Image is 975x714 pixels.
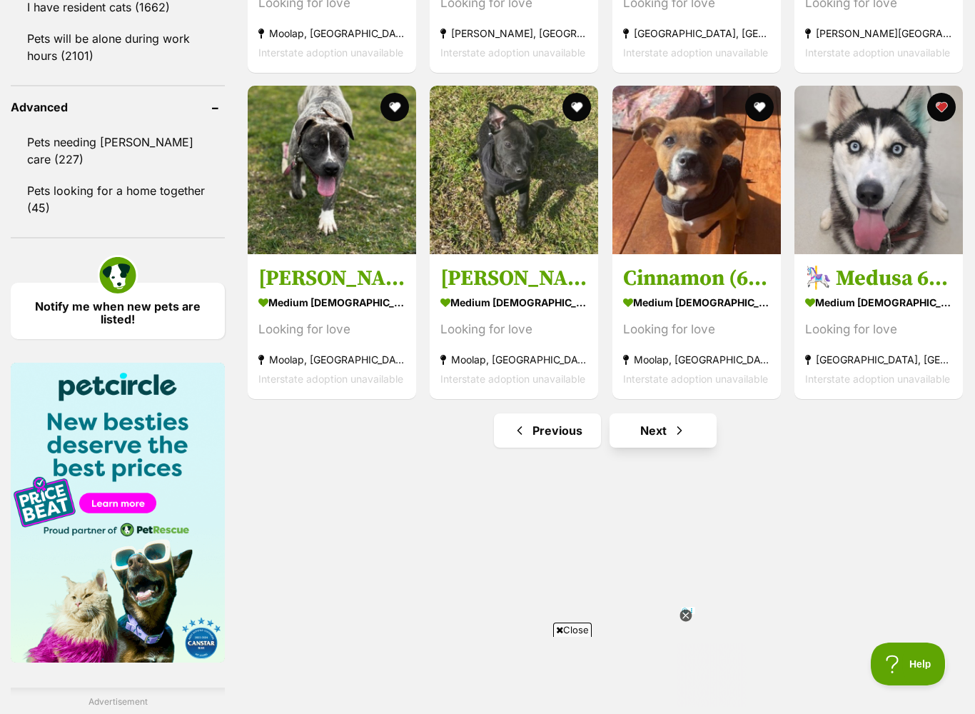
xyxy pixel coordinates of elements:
a: Previous page [494,413,601,448]
a: Notify me when new pets are listed! [11,283,225,339]
button: favourite [380,93,409,121]
header: Advanced [11,101,225,114]
span: Interstate adoption unavailable [440,373,585,385]
iframe: Advertisement [228,643,747,707]
span: Interstate adoption unavailable [258,373,403,385]
strong: medium [DEMOGRAPHIC_DATA] Dog [440,292,587,313]
a: Cinnamon (66690) medium [DEMOGRAPHIC_DATA] Dog Looking for love Moolap, [GEOGRAPHIC_DATA] Interst... [612,254,781,399]
img: Pet Circle promo banner [11,363,225,663]
button: favourite [563,93,592,121]
a: Pets looking for a home together (45) [11,176,225,223]
strong: medium [DEMOGRAPHIC_DATA] Dog [805,292,952,313]
div: Looking for love [258,320,405,339]
h3: [PERSON_NAME] (66691) [440,265,587,292]
strong: Moolap, [GEOGRAPHIC_DATA] [623,350,770,369]
a: [PERSON_NAME] (66691) medium [DEMOGRAPHIC_DATA] Dog Looking for love Moolap, [GEOGRAPHIC_DATA] In... [430,254,598,399]
span: Interstate adoption unavailable [623,373,768,385]
nav: Pagination [246,413,964,448]
a: 🎠 Medusa 6366 🎠 medium [DEMOGRAPHIC_DATA] Dog Looking for love [GEOGRAPHIC_DATA], [GEOGRAPHIC_DAT... [794,254,963,399]
a: [PERSON_NAME] (66708) medium [DEMOGRAPHIC_DATA] Dog Looking for love Moolap, [GEOGRAPHIC_DATA] In... [248,254,416,399]
span: Interstate adoption unavailable [805,46,950,58]
strong: medium [DEMOGRAPHIC_DATA] Dog [258,292,405,313]
span: Interstate adoption unavailable [258,46,403,58]
div: Looking for love [623,320,770,339]
img: Carter (66708) - American Staffordshire Terrier Dog [248,86,416,254]
strong: [PERSON_NAME][GEOGRAPHIC_DATA], [GEOGRAPHIC_DATA] [805,23,952,42]
h3: Cinnamon (66690) [623,265,770,292]
strong: [GEOGRAPHIC_DATA], [GEOGRAPHIC_DATA] [805,350,952,369]
img: 🎠 Medusa 6366 🎠 - Siberian Husky Dog [794,86,963,254]
a: Pets will be alone during work hours (2101) [11,24,225,71]
iframe: Help Scout Beacon - Open [871,643,946,685]
strong: medium [DEMOGRAPHIC_DATA] Dog [623,292,770,313]
h3: 🎠 Medusa 6366 🎠 [805,265,952,292]
a: Pets needing [PERSON_NAME] care (227) [11,127,225,174]
strong: [GEOGRAPHIC_DATA], [GEOGRAPHIC_DATA] [623,23,770,42]
h3: [PERSON_NAME] (66708) [258,265,405,292]
strong: Moolap, [GEOGRAPHIC_DATA] [440,350,587,369]
span: Interstate adoption unavailable [805,373,950,385]
button: favourite [927,93,956,121]
strong: Moolap, [GEOGRAPHIC_DATA] [258,350,405,369]
strong: Moolap, [GEOGRAPHIC_DATA] [258,23,405,42]
strong: [PERSON_NAME], [GEOGRAPHIC_DATA] [440,23,587,42]
span: Interstate adoption unavailable [623,46,768,58]
img: Cinnamon (66690) - Staffordshire Bull Terrier Dog [612,86,781,254]
button: favourite [745,93,774,121]
img: Dan (66691) - Staffordshire Bull Terrier Dog [430,86,598,254]
div: Looking for love [440,320,587,339]
a: Next page [610,413,717,448]
div: Looking for love [805,320,952,339]
span: Interstate adoption unavailable [440,46,585,58]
